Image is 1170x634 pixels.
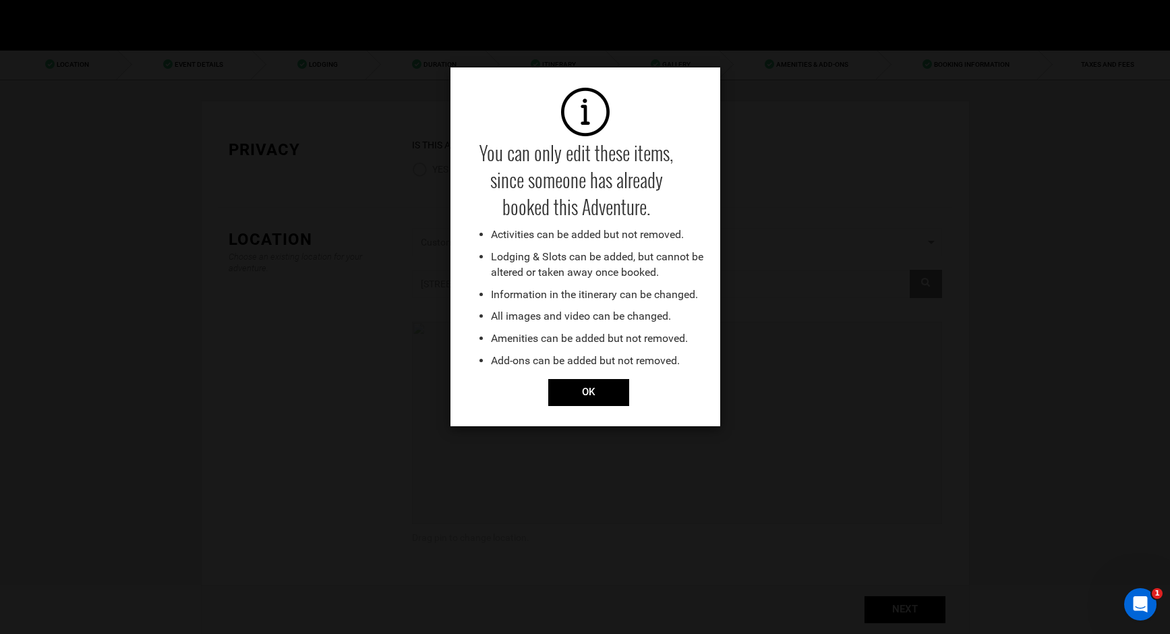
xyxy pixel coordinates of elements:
[542,385,629,398] a: Close
[491,306,707,328] li: All images and video can be changed.
[491,224,707,246] li: Activities can be added but not removed.
[561,88,610,136] img: images
[464,136,690,224] h4: You can only edit these items, since someone has already booked this Adventure.
[548,379,629,406] input: OK
[491,246,707,284] li: Lodging & Slots can be added, but cannot be altered or taken away once booked.
[491,350,707,372] li: Add-ons can be added but not removed.
[491,328,707,350] li: Amenities can be added but not removed.
[1124,588,1157,621] iframe: Intercom live chat
[491,284,707,306] li: Information in the itinerary can be changed.
[1152,588,1163,599] span: 1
